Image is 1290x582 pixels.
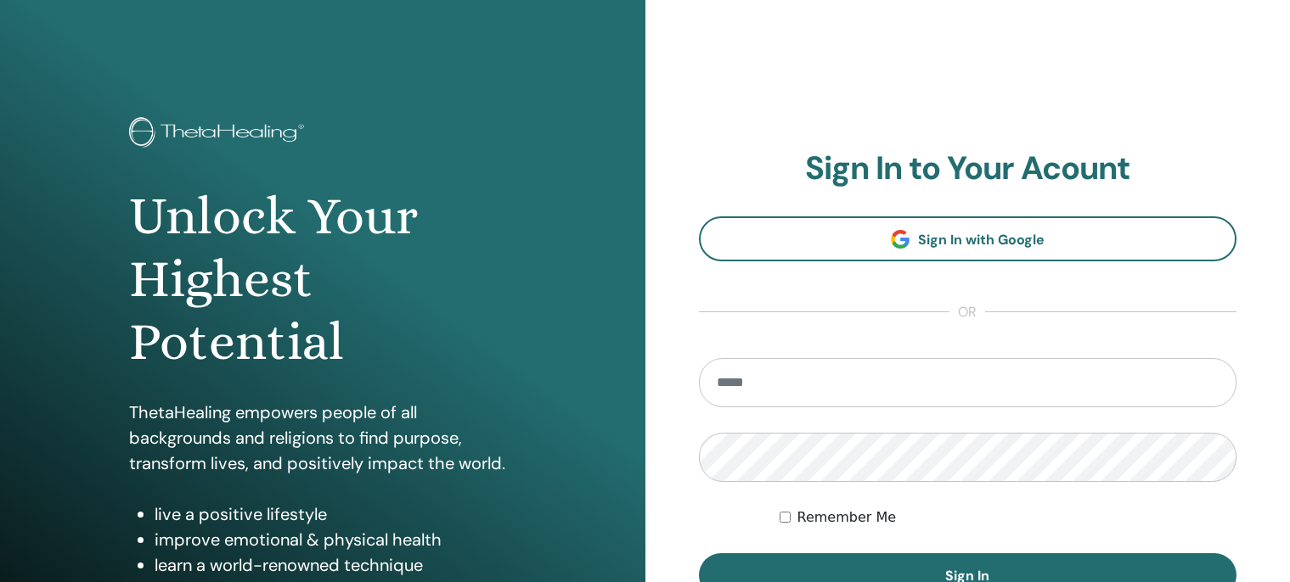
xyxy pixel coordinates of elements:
[699,149,1237,188] h2: Sign In to Your Acount
[155,527,516,552] li: improve emotional & physical health
[949,302,985,322] span: or
[918,231,1045,249] span: Sign In with Google
[699,216,1237,261] a: Sign In with Google
[129,185,516,374] h1: Unlock Your Highest Potential
[155,501,516,527] li: live a positive lifestyle
[129,400,516,476] p: ThetaHealing empowers people of all backgrounds and religions to find purpose, transform lives, a...
[155,552,516,578] li: learn a world-renowned technique
[797,507,897,528] label: Remember Me
[780,507,1236,528] div: Keep me authenticated indefinitely or until I manually logout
